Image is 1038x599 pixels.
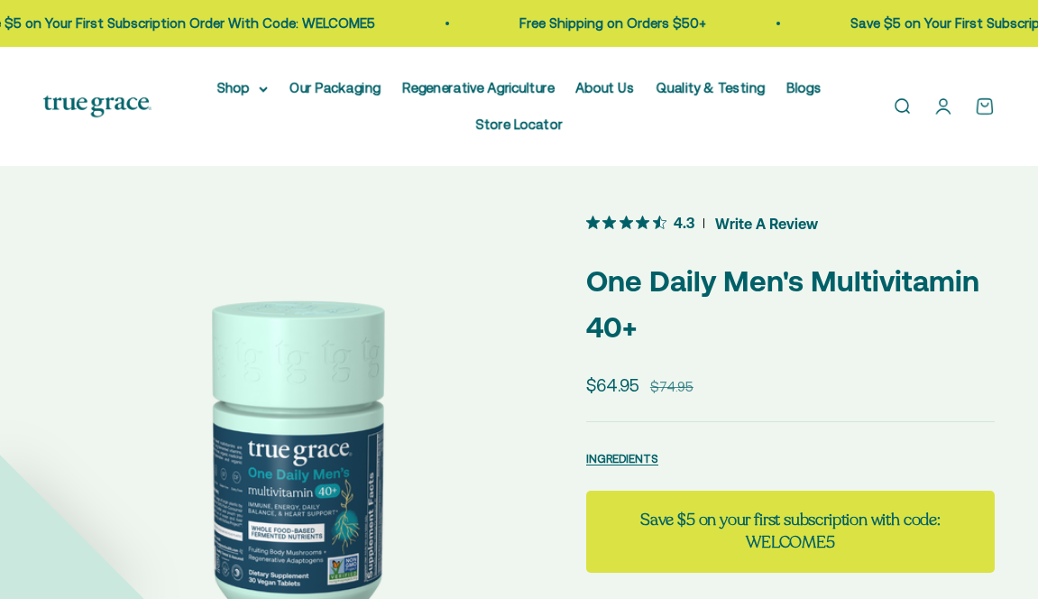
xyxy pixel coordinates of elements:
[657,80,766,96] a: Quality & Testing
[715,209,818,236] span: Write A Review
[640,509,941,553] strong: Save $5 on your first subscription with code: WELCOME5
[576,80,635,96] a: About Us
[519,15,706,31] a: Free Shipping on Orders $50+
[403,80,555,96] a: Regenerative Agriculture
[586,258,995,350] p: One Daily Men's Multivitamin 40+
[586,209,818,236] button: 4.3 out 5 stars rating in total 3 reviews. Jump to reviews.
[586,447,658,469] button: INGREDIENTS
[289,80,381,96] a: Our Packaging
[787,80,822,96] a: Blogs
[586,452,658,465] span: INGREDIENTS
[586,372,639,399] sale-price: $64.95
[650,376,694,398] compare-at-price: $74.95
[674,212,694,231] span: 4.3
[217,78,268,99] summary: Shop
[476,116,563,132] a: Store Locator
